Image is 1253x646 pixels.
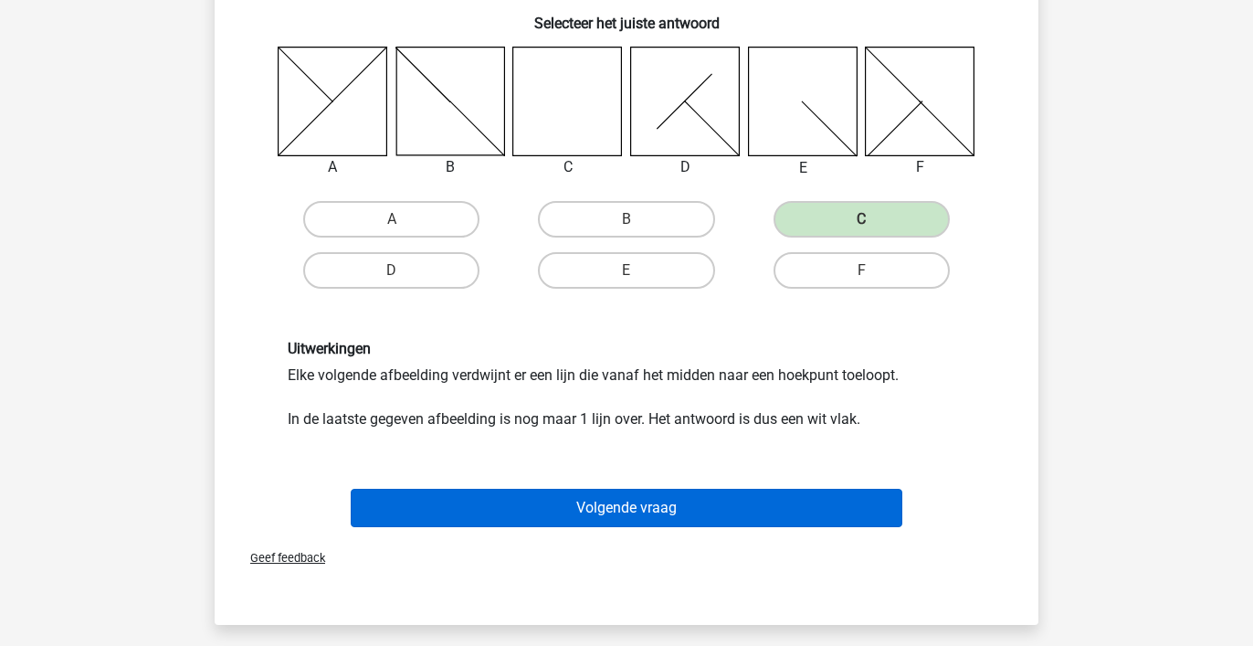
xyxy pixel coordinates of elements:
[264,156,402,178] div: A
[236,551,325,565] span: Geef feedback
[303,201,479,238] label: A
[382,156,520,178] div: B
[774,252,950,289] label: F
[303,252,479,289] label: D
[734,157,872,179] div: E
[538,201,714,238] label: B
[616,156,754,178] div: D
[538,252,714,289] label: E
[499,156,637,178] div: C
[851,156,989,178] div: F
[774,201,950,238] label: C
[274,340,979,430] div: Elke volgende afbeelding verdwijnt er een lijn die vanaf het midden naar een hoekpunt toeloopt. I...
[351,489,903,527] button: Volgende vraag
[288,340,965,357] h6: Uitwerkingen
